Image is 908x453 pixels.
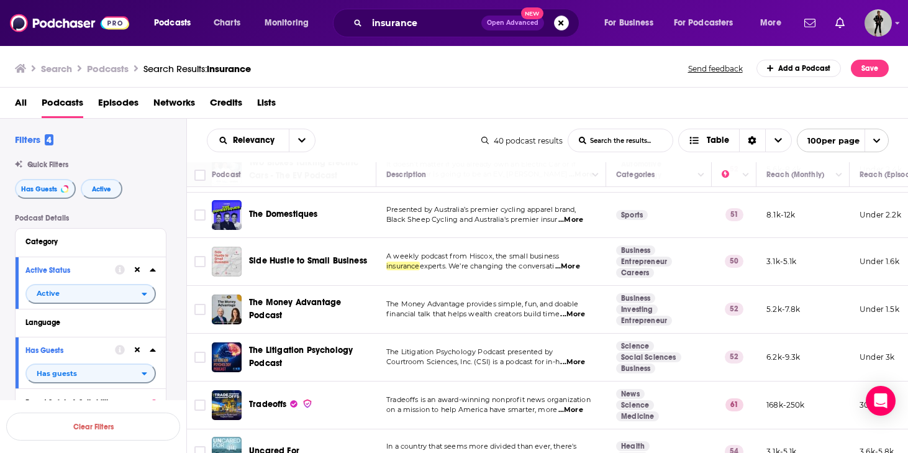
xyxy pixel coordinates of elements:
span: Black Sheep Cycling and Australia's premier insur [386,215,557,224]
span: The Litigation Psychology Podcast [249,345,353,368]
span: Has guests [37,370,77,377]
p: 61 [725,398,743,411]
span: Networks [153,93,195,118]
a: Charts [206,13,248,33]
a: News [616,389,645,399]
a: Business [616,245,655,255]
a: Show notifications dropdown [799,12,820,34]
p: 8.1k-12k [766,209,795,220]
img: The Litigation Psychology Podcast [212,342,242,372]
img: Tradeoffs [212,390,242,420]
span: Toggle select row [194,256,206,267]
span: Podcasts [42,93,83,118]
div: Open Intercom Messenger [866,386,896,416]
div: Language [25,318,148,327]
span: In a country that seems more divided than ever, there's [386,442,576,451]
button: open menu [256,13,325,33]
button: Column Actions [694,168,709,183]
span: Monitoring [265,14,309,32]
button: Active [81,179,122,199]
span: Has Guests [21,186,57,193]
span: Charts [214,14,240,32]
span: ...More [555,262,580,272]
button: Brand Safety & Suitability [25,394,156,410]
p: 51 [725,208,743,221]
span: Table [707,136,729,145]
a: Social Sciences [616,352,681,362]
div: Active Status [25,266,107,275]
button: Column Actions [738,168,753,183]
span: Courtroom Sciences, Inc. (CSI) is a podcast for in-h [386,357,560,366]
span: ...More [558,215,583,225]
a: Entrepreneur [616,257,672,267]
a: Business [616,364,655,373]
span: ...More [560,309,585,319]
span: For Business [604,14,653,32]
a: The Domestiques [249,208,318,221]
span: insurance [386,262,420,270]
button: Column Actions [588,168,603,183]
p: 5.2k-7.8k [766,304,801,314]
p: 168k-250k [766,400,805,410]
button: Language [25,314,156,330]
span: Toggle select row [194,352,206,363]
span: Credits [210,93,242,118]
h2: Choose List sort [207,129,316,152]
a: The Money Advantage Podcast [249,296,372,321]
span: Relevancy [233,136,279,145]
a: Science [616,341,654,351]
span: For Podcasters [674,14,733,32]
span: Toggle select row [194,209,206,221]
div: Category [25,237,148,246]
button: Show profile menu [865,9,892,37]
div: Power Score [722,167,739,182]
h2: filter dropdown [25,364,156,383]
p: Under 1.5k [860,304,899,314]
p: Under 1.6k [860,256,899,267]
a: Investing [616,304,658,314]
span: A weekly podcast from Hiscox, the small business [386,252,559,260]
div: Sort Direction [739,129,765,152]
a: Lists [257,93,276,118]
button: Active Status [25,262,115,278]
h2: Choose View [678,129,792,152]
span: Active [92,186,111,193]
span: Logged in as maradorne [865,9,892,37]
a: Add a Podcast [756,60,842,77]
button: Open AdvancedNew [481,16,544,30]
span: Quick Filters [27,160,68,169]
div: Brand Safety & Suitability [25,398,145,407]
button: open menu [751,13,797,33]
a: Medicine [616,411,659,421]
input: Search podcasts, credits, & more... [367,13,481,33]
img: Side Hustle to Small Business [212,247,242,277]
img: verified Badge [302,398,312,409]
p: Under 2.2k [860,209,901,220]
span: Presented by Australia’s premier cycling apparel brand, [386,205,576,214]
img: The Money Advantage Podcast [212,295,242,324]
p: 52 [725,303,743,315]
div: Podcast [212,167,241,182]
p: 6.2k-9.3k [766,352,801,362]
span: The Domestiques [249,209,318,219]
span: 100 per page [797,131,860,150]
a: All [15,93,27,118]
span: on a mission to help America have smarter, more [386,405,557,414]
button: Has Guests [15,179,76,199]
img: User Profile [865,9,892,37]
div: Search podcasts, credits, & more... [345,9,591,37]
span: The Money Advantage provides simple, fun, and doable [386,300,578,308]
button: open menu [145,13,207,33]
a: Entrepreneur [616,316,672,326]
span: Active [37,290,60,297]
button: Clear Filters [6,413,180,441]
h2: filter dropdown [25,284,156,304]
div: Categories [616,167,655,182]
button: Has Guests [25,342,115,358]
button: Send feedback [684,63,747,74]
